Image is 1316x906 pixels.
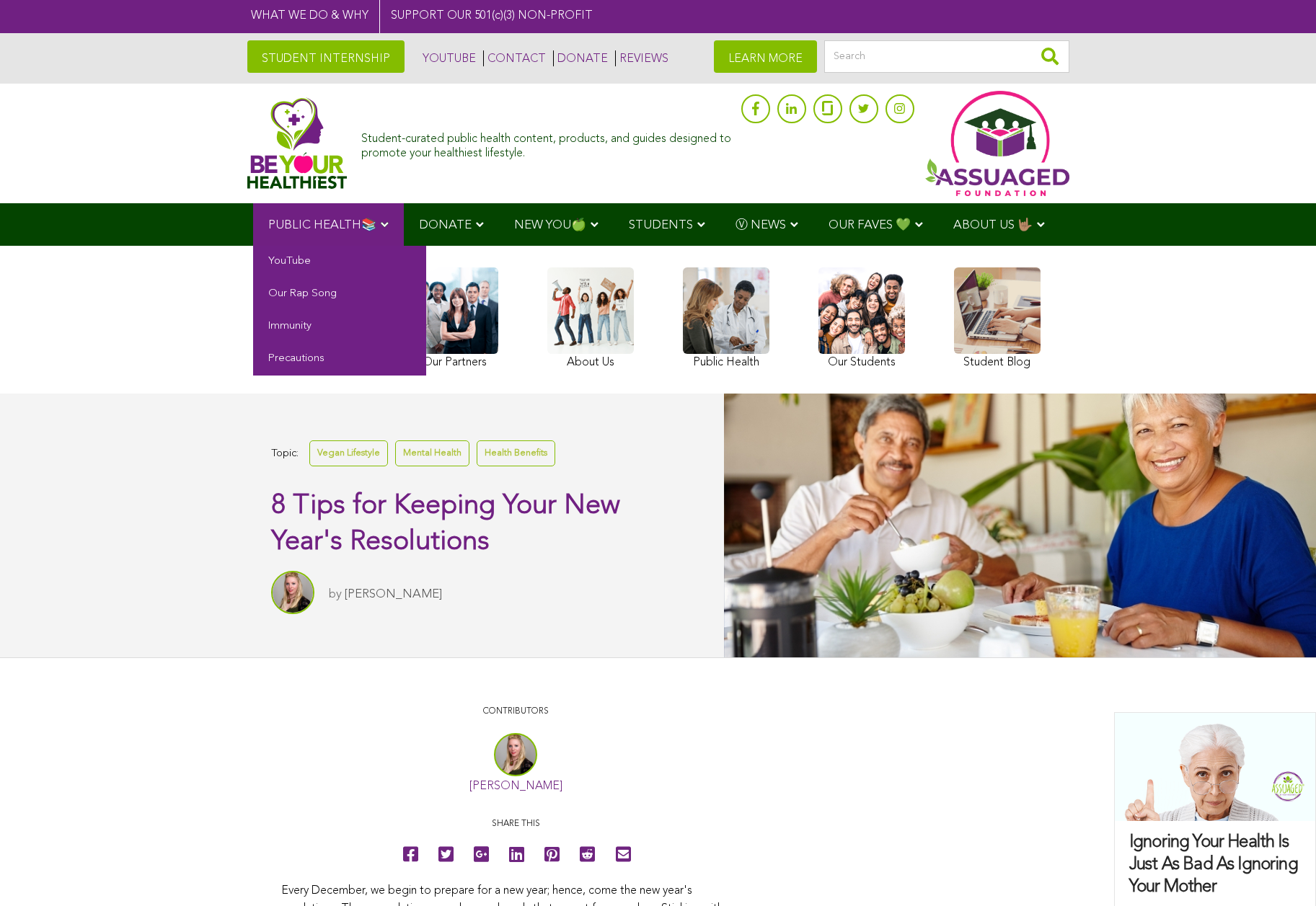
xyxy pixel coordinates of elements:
[395,440,469,466] a: Mental Health
[329,588,342,600] span: by
[829,219,911,231] span: OUR FAVES 💚
[247,40,405,73] a: STUDENT INTERNSHIP
[253,278,426,311] a: Our Rap Song
[281,705,750,719] p: CONTRIBUTORS
[253,343,426,376] a: Precautions
[247,97,348,189] img: Assuaged
[268,219,376,231] span: PUBLIC HEALTH📚
[824,40,1069,73] input: Search
[514,219,586,231] span: NEW YOU🍏
[629,219,693,231] span: STUDENTS
[247,203,1069,246] div: Navigation Menu
[419,219,472,231] span: DONATE
[271,444,299,463] span: Topic:
[271,571,314,614] img: Cynthia Cherise Murphy
[1244,837,1316,906] iframe: Chat Widget
[736,219,786,231] span: Ⓥ NEWS
[553,50,608,66] a: DONATE
[345,588,442,600] a: [PERSON_NAME]
[253,246,426,278] a: YouTube
[281,817,750,831] p: Share this
[309,440,388,466] a: Vegan Lifestyle
[419,50,476,66] a: YOUTUBE
[953,219,1033,231] span: ABOUT US 🤟🏽
[925,91,1069,196] img: Assuaged App
[271,492,620,556] span: 8 Tips for Keeping Your New Year's Resolutions
[253,311,426,343] a: Immunity
[483,50,546,66] a: CONTACT
[822,101,832,115] img: glassdoor
[477,440,555,466] a: Health Benefits
[615,50,668,66] a: REVIEWS
[714,40,817,73] a: LEARN MORE
[361,125,733,160] div: Student-curated public health content, products, and guides designed to promote your healthiest l...
[469,781,562,792] a: [PERSON_NAME]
